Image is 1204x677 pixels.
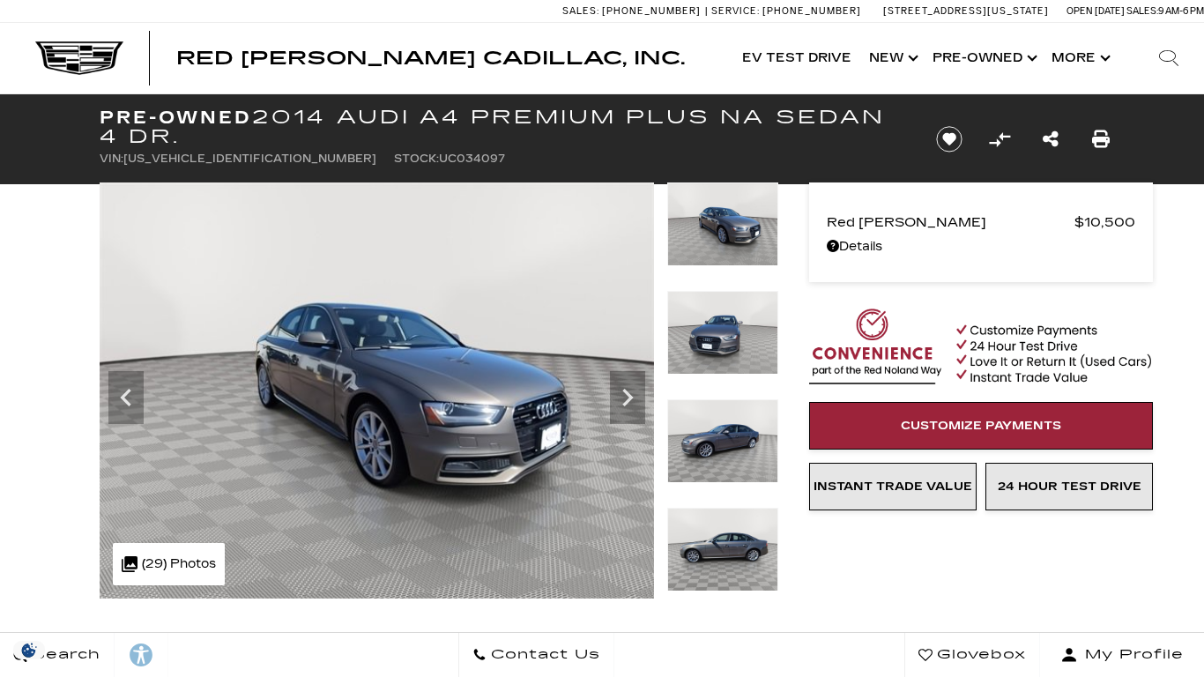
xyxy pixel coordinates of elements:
[1074,210,1135,234] span: $10,500
[705,6,866,16] a: Service: [PHONE_NUMBER]
[9,641,49,659] section: Click to Open Cookie Consent Modal
[930,125,969,153] button: Save vehicle
[602,5,701,17] span: [PHONE_NUMBER]
[809,463,977,510] a: Instant Trade Value
[904,633,1040,677] a: Glovebox
[123,153,376,165] span: [US_VEHICLE_IDENTIFICATION_NUMBER]
[100,107,252,128] strong: Pre-Owned
[439,153,505,165] span: UC034097
[1043,23,1116,93] button: More
[1126,5,1158,17] span: Sales:
[1040,633,1204,677] button: Open user profile menu
[458,633,614,677] a: Contact Us
[924,23,1043,93] a: Pre-Owned
[487,643,600,667] span: Contact Us
[733,23,860,93] a: EV Test Drive
[711,5,760,17] span: Service:
[1092,127,1110,152] a: Print this Pre-Owned 2014 Audi A4 Premium Plus NA Sedan 4 Dr.
[998,480,1141,494] span: 24 Hour Test Drive
[667,182,778,266] img: Used 2014 Audi Premium Plus image 2
[100,108,906,146] h1: 2014 Audi A4 Premium Plus NA Sedan 4 Dr.
[9,641,49,659] img: Opt-Out Icon
[933,643,1026,667] span: Glovebox
[27,643,100,667] span: Search
[1043,127,1059,152] a: Share this Pre-Owned 2014 Audi A4 Premium Plus NA Sedan 4 Dr.
[809,402,1153,450] a: Customize Payments
[986,126,1013,153] button: Compare vehicle
[827,210,1135,234] a: Red [PERSON_NAME] $10,500
[562,5,599,17] span: Sales:
[100,182,654,599] img: Used 2014 Audi Premium Plus image 2
[176,48,685,69] span: Red [PERSON_NAME] Cadillac, Inc.
[562,6,705,16] a: Sales: [PHONE_NUMBER]
[883,5,1049,17] a: [STREET_ADDRESS][US_STATE]
[100,153,123,165] span: VIN:
[113,543,225,585] div: (29) Photos
[108,371,144,424] div: Previous
[176,49,685,67] a: Red [PERSON_NAME] Cadillac, Inc.
[860,23,924,93] a: New
[1078,643,1184,667] span: My Profile
[762,5,861,17] span: [PHONE_NUMBER]
[35,41,123,75] img: Cadillac Dark Logo with Cadillac White Text
[667,291,778,375] img: Used 2014 Audi Premium Plus image 3
[394,153,439,165] span: Stock:
[610,371,645,424] div: Next
[814,480,972,494] span: Instant Trade Value
[667,508,778,591] img: Used 2014 Audi Premium Plus image 5
[827,234,1135,259] a: Details
[1067,5,1125,17] span: Open [DATE]
[1158,5,1204,17] span: 9 AM-6 PM
[667,399,778,483] img: Used 2014 Audi Premium Plus image 4
[827,210,1074,234] span: Red [PERSON_NAME]
[901,419,1061,433] span: Customize Payments
[985,463,1153,510] a: 24 Hour Test Drive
